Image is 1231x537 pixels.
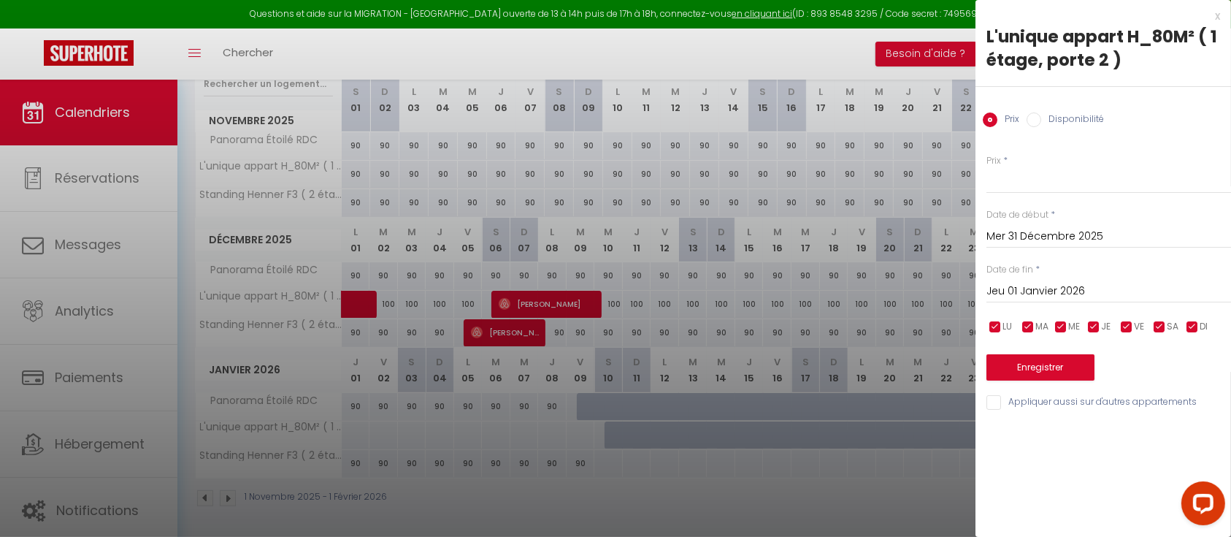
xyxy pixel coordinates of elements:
[986,263,1033,277] label: Date de fin
[1101,320,1111,334] span: JE
[1167,320,1178,334] span: SA
[997,113,1019,129] label: Prix
[986,154,1001,168] label: Prix
[1200,320,1208,334] span: DI
[975,7,1220,25] div: x
[986,25,1220,72] div: L'unique appart H_80M² ( 1 étage, porte 2 )
[986,354,1094,381] button: Enregistrer
[986,208,1048,222] label: Date de début
[1068,320,1080,334] span: ME
[1035,320,1048,334] span: MA
[1134,320,1144,334] span: VE
[1002,320,1012,334] span: LU
[1041,113,1104,129] label: Disponibilité
[1170,476,1231,537] iframe: LiveChat chat widget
